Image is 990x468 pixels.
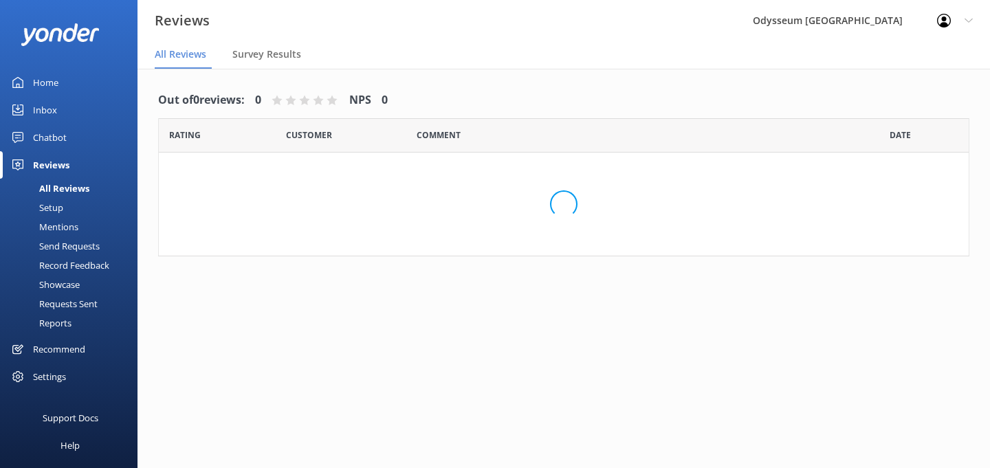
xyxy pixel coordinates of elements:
span: Date [169,129,201,142]
a: Send Requests [8,236,137,256]
h4: Out of 0 reviews: [158,91,245,109]
div: Reviews [33,151,69,179]
span: Date [286,129,332,142]
a: Setup [8,198,137,217]
span: All Reviews [155,47,206,61]
a: Reports [8,313,137,333]
span: Question [417,129,461,142]
span: Survey Results [232,47,301,61]
a: Record Feedback [8,256,137,275]
h4: NPS [349,91,371,109]
a: Showcase [8,275,137,294]
a: All Reviews [8,179,137,198]
div: Help [60,432,80,459]
h4: 0 [382,91,388,109]
div: Reports [8,313,71,333]
img: yonder-white-logo.png [21,23,100,46]
div: Send Requests [8,236,100,256]
div: Home [33,69,58,96]
div: Recommend [33,335,85,363]
div: Settings [33,363,66,390]
div: Requests Sent [8,294,98,313]
div: Chatbot [33,124,67,151]
div: Mentions [8,217,78,236]
h3: Reviews [155,10,210,32]
div: Setup [8,198,63,217]
div: Support Docs [43,404,98,432]
h4: 0 [255,91,261,109]
div: Inbox [33,96,57,124]
div: Showcase [8,275,80,294]
span: Date [890,129,911,142]
div: Record Feedback [8,256,109,275]
a: Mentions [8,217,137,236]
a: Requests Sent [8,294,137,313]
div: All Reviews [8,179,89,198]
